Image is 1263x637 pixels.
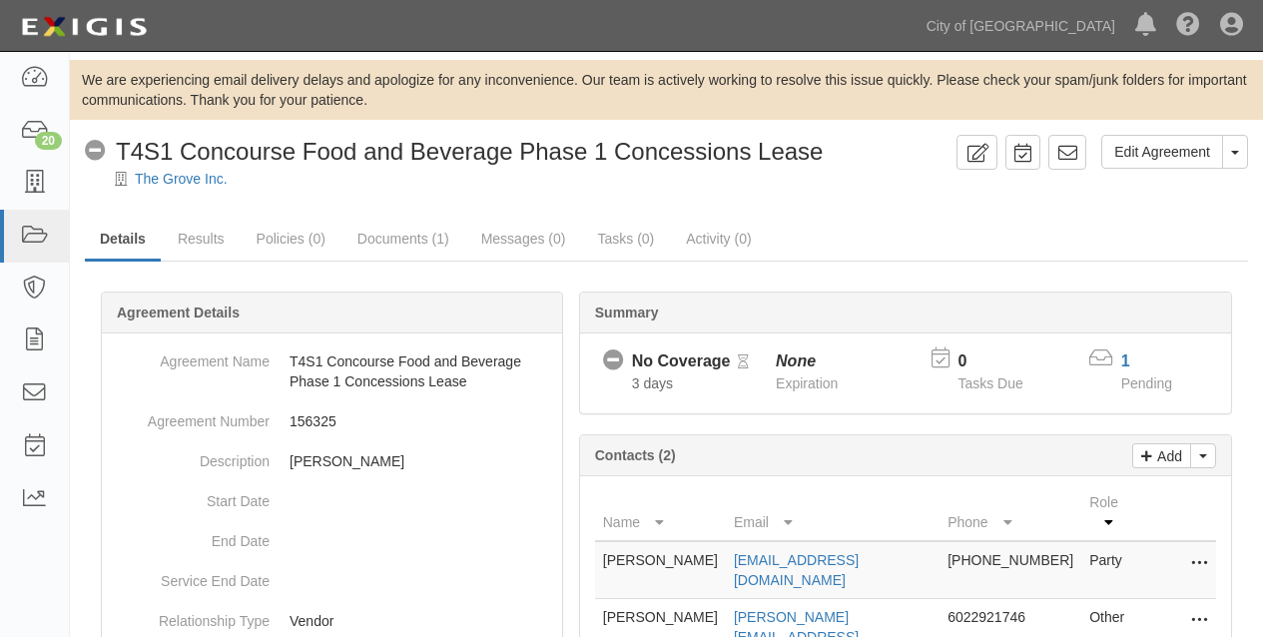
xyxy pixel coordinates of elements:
th: Role [1081,484,1136,541]
p: Add [1152,444,1182,467]
dt: End Date [110,521,270,551]
dd: T4S1 Concourse Food and Beverage Phase 1 Concessions Lease [110,341,554,401]
td: [PERSON_NAME] [595,541,726,599]
span: Pending [1121,375,1172,391]
b: Contacts (2) [595,447,676,463]
a: City of [GEOGRAPHIC_DATA] [917,6,1125,46]
th: Email [726,484,940,541]
span: Since 08/18/2025 [632,375,673,391]
dt: Agreement Name [110,341,270,371]
div: We are experiencing email delivery delays and apologize for any inconvenience. Our team is active... [70,70,1263,110]
dd: 156325 [110,401,554,441]
span: T4S1 Concourse Food and Beverage Phase 1 Concessions Lease [116,138,823,165]
b: Summary [595,305,659,320]
div: 20 [35,132,62,150]
b: Agreement Details [117,305,240,320]
th: Name [595,484,726,541]
dt: Start Date [110,481,270,511]
span: Expiration [776,375,838,391]
p: 0 [957,350,1047,373]
a: Activity (0) [671,219,766,259]
p: [PERSON_NAME] [290,451,554,471]
i: None [776,352,816,369]
a: Messages (0) [466,219,581,259]
i: Pending Review [738,355,749,369]
img: logo-5460c22ac91f19d4615b14bd174203de0afe785f0fc80cf4dbbc73dc1793850b.png [15,9,153,45]
a: Results [163,219,240,259]
a: The Grove Inc. [135,171,228,187]
a: Tasks (0) [582,219,669,259]
dt: Description [110,441,270,471]
span: Tasks Due [957,375,1022,391]
a: Add [1132,443,1191,468]
a: Policies (0) [242,219,340,259]
i: No Coverage [603,350,624,371]
i: No Coverage [85,141,106,162]
dt: Relationship Type [110,601,270,631]
a: Documents (1) [342,219,464,259]
td: [PHONE_NUMBER] [940,541,1081,599]
i: Help Center - Complianz [1176,14,1200,38]
th: Phone [940,484,1081,541]
a: Edit Agreement [1101,135,1223,169]
a: Details [85,219,161,262]
td: Party [1081,541,1136,599]
dt: Agreement Number [110,401,270,431]
dt: Service End Date [110,561,270,591]
div: T4S1 Concourse Food and Beverage Phase 1 Concessions Lease [85,135,823,169]
div: No Coverage [632,350,731,373]
a: [EMAIL_ADDRESS][DOMAIN_NAME] [734,552,859,588]
a: 1 [1121,352,1130,369]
